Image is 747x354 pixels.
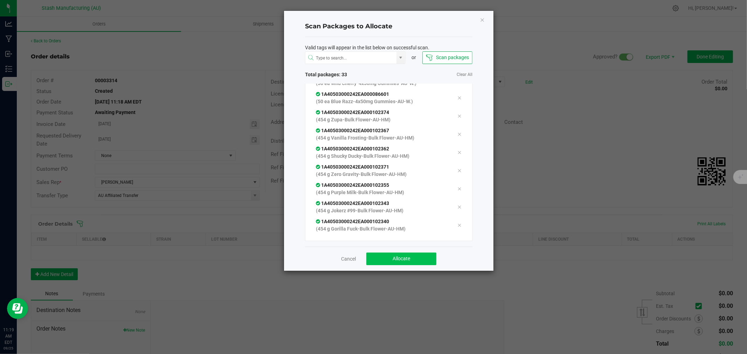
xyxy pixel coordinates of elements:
[305,44,429,51] span: Valid tags will appear in the list below on successful scan.
[316,164,321,170] span: In Sync
[316,164,389,170] span: 1A40503000242EA000102371
[316,153,447,160] p: (454 g Shucky Ducky-Bulk Flower-AU-HM)
[452,167,467,175] div: Remove tag
[452,130,467,139] div: Remove tag
[316,182,389,188] span: 1A40503000242EA000102355
[452,94,467,102] div: Remove tag
[406,54,422,61] div: or
[316,109,389,115] span: 1A40503000242EA000102374
[316,171,447,178] p: (454 g Zero Gravity-Bulk Flower-AU-HM)
[341,255,356,262] a: Cancel
[316,128,321,133] span: In Sync
[305,22,472,31] h4: Scan Packages to Allocate
[480,15,485,24] button: Close
[393,256,410,261] span: Allocate
[422,51,472,64] button: Scan packages
[316,134,447,142] p: (454 g Vanilla Frosting-Bulk Flower-AU-HM)
[316,182,321,188] span: In Sync
[305,52,396,64] input: NO DATA FOUND
[305,71,389,78] span: Total packages: 33
[316,207,447,214] p: (454 g Jokerz #99-Bulk Flower-AU-HM)
[316,116,447,123] p: (454 g Zupa-Bulk Flower-AU-HM)
[452,221,467,229] div: Remove tag
[316,146,389,151] span: 1A40503000242EA000102362
[452,185,467,193] div: Remove tag
[316,146,321,151] span: In Sync
[316,91,389,97] span: 1A40503000242EA000086601
[316,225,447,233] p: (454 g Gorilla Fuck-Bulk Flower-AU-HM)
[316,91,321,97] span: In Sync
[316,109,321,115] span: In Sync
[316,189,447,196] p: (454 g Purple Milk-Bulk Flower-AU-HM)
[316,128,389,133] span: 1A40503000242EA000102367
[457,72,472,78] a: Clear All
[316,200,389,206] span: 1A40503000242EA000102343
[452,112,467,120] div: Remove tag
[316,200,321,206] span: In Sync
[7,298,28,319] iframe: Resource center
[366,253,436,265] button: Allocate
[452,148,467,157] div: Remove tag
[316,219,389,224] span: 1A40503000242EA000102340
[452,203,467,211] div: Remove tag
[316,98,447,105] p: (50 ea Blue Razz-4x50mg Gummies-AU-W.)
[316,219,321,224] span: In Sync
